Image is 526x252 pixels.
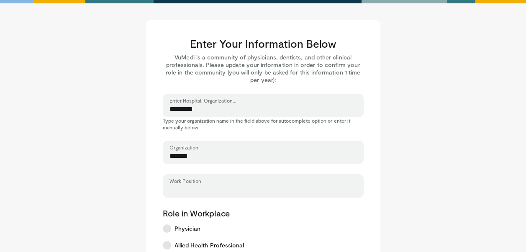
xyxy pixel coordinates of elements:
p: Role in Workplace [163,208,364,219]
label: Work Position [169,177,201,184]
label: Enter Hospital, Organization... [169,97,236,104]
p: VuMedi is a community of physicians, dentists, and other clinical professionals. Please update yo... [163,54,364,84]
span: Allied Health Professional [174,241,244,249]
span: Physician [174,224,201,233]
p: Type your organization name in the field above for autocomplete option or enter it manually below. [163,117,364,131]
label: Organization [169,144,198,151]
h3: Enter Your Information Below [163,37,364,50]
